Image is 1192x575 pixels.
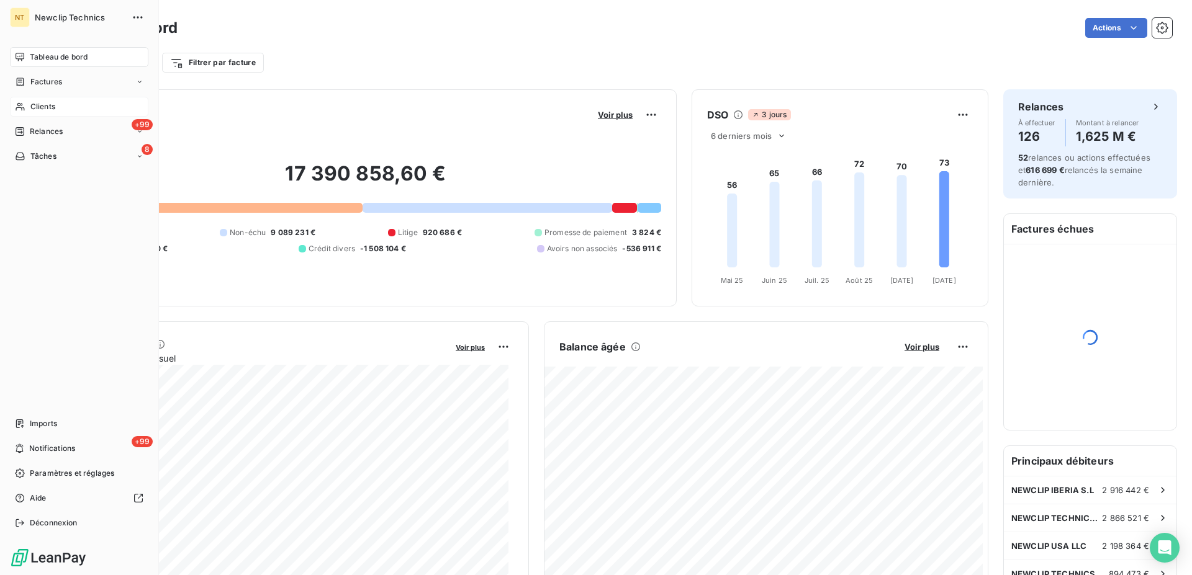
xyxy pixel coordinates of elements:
h4: 126 [1018,127,1055,146]
h2: 17 390 858,60 € [70,161,661,198]
span: Déconnexion [30,517,78,528]
span: Voir plus [905,342,939,352]
button: Voir plus [901,341,943,352]
span: Clients [30,101,55,112]
span: +99 [132,436,153,447]
span: Voir plus [456,343,485,352]
span: 2 198 364 € [1102,541,1149,551]
span: 8 [142,144,153,155]
span: 616 699 € [1026,165,1064,175]
tspan: [DATE] [890,276,914,285]
span: NEWCLIP IBERIA S.L [1011,485,1094,495]
span: NEWCLIP USA LLC [1011,541,1086,551]
span: 920 686 € [423,227,462,238]
span: Newclip Technics [35,12,124,22]
div: NT [10,7,30,27]
span: Factures [30,76,62,87]
a: Aide [10,488,148,508]
h6: Principaux débiteurs [1004,446,1176,476]
span: -1 508 104 € [360,243,406,254]
img: Logo LeanPay [10,548,87,568]
span: 3 jours [748,109,790,120]
span: 6 derniers mois [711,131,772,141]
button: Voir plus [452,341,489,352]
span: Tâches [30,151,56,162]
tspan: [DATE] [932,276,956,285]
span: +99 [132,119,153,130]
span: Voir plus [598,110,633,120]
span: Crédit divers [309,243,355,254]
h6: Relances [1018,99,1063,114]
h6: Balance âgée [559,339,626,354]
span: Montant à relancer [1076,119,1139,127]
span: Chiffre d'affaires mensuel [70,352,447,365]
tspan: Juil. 25 [805,276,829,285]
span: -536 911 € [622,243,661,254]
tspan: Juin 25 [762,276,787,285]
span: À effectuer [1018,119,1055,127]
tspan: Mai 25 [721,276,744,285]
span: 2 866 521 € [1102,513,1149,523]
span: Tableau de bord [30,51,88,63]
button: Actions [1085,18,1147,38]
button: Voir plus [594,109,636,120]
span: 2 916 442 € [1102,485,1149,495]
span: Notifications [29,443,75,454]
span: Relances [30,126,63,137]
div: Open Intercom Messenger [1150,533,1180,563]
tspan: Août 25 [846,276,873,285]
button: Filtrer par facture [162,53,264,73]
span: 3 824 € [632,227,661,238]
span: Paramètres et réglages [30,468,114,479]
span: Litige [398,227,418,238]
span: NEWCLIP TECHNICS AUSTRALIA PTY [1011,513,1102,523]
span: Non-échu [230,227,266,238]
span: 52 [1018,153,1028,163]
span: Imports [30,418,57,429]
span: relances ou actions effectuées et relancés la semaine dernière. [1018,153,1150,187]
span: Aide [30,493,47,504]
span: 9 089 231 € [271,227,315,238]
span: Promesse de paiement [544,227,627,238]
h6: DSO [707,107,728,122]
h6: Factures échues [1004,214,1176,244]
span: Avoirs non associés [547,243,618,254]
h4: 1,625 M € [1076,127,1139,146]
